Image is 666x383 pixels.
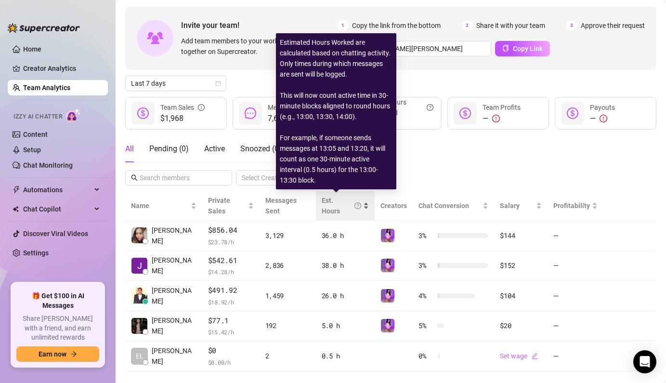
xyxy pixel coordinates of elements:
[23,249,49,257] a: Settings
[208,197,230,215] span: Private Sales
[581,20,645,31] span: Approve their request
[136,351,144,361] span: EL
[459,107,471,119] span: dollar-circle
[500,230,541,241] div: $144
[23,45,41,53] a: Home
[23,182,91,198] span: Automations
[208,357,254,367] span: $ 0.00 /h
[548,311,603,342] td: —
[208,297,254,307] span: $ 18.92 /h
[265,197,297,215] span: Messages Sent
[23,61,100,76] a: Creator Analytics
[268,104,313,111] span: Messages Sent
[152,285,196,306] span: [PERSON_NAME]
[208,255,254,266] span: $542.61
[418,260,434,271] span: 3 %
[140,172,219,183] input: Search members
[495,41,550,56] button: Copy Link
[500,260,541,271] div: $152
[265,291,310,301] div: 1,459
[23,230,88,238] a: Discover Viral Videos
[66,108,81,122] img: AI Chatter
[322,320,369,331] div: 5.0 h
[208,315,254,327] span: $77.1
[418,351,434,361] span: 0 %
[8,23,80,33] img: logo-BBDzfeDw.svg
[375,191,413,221] th: Creators
[375,97,433,118] div: Est. Hours Worked
[16,314,99,343] span: Share [PERSON_NAME] with a friend, and earn unlimited rewards
[13,112,62,121] span: Izzy AI Chatter
[566,20,577,31] span: 3
[553,202,590,210] span: Profitability
[125,191,202,221] th: Name
[181,36,334,57] span: Add team members to your workspace and work together on Supercreator.
[548,251,603,281] td: —
[16,291,99,310] span: 🎁 Get $100 in AI Messages
[322,260,369,271] div: 38.0 h
[322,230,369,241] div: 36.0 h
[500,320,541,331] div: $20
[600,115,607,122] span: exclamation-circle
[149,143,189,155] div: Pending ( 0 )
[381,229,394,242] img: 𝑵𝒀𝑴𝑷𝑯𝑶
[245,107,256,119] span: message
[375,118,433,130] span: 106
[152,225,196,246] span: [PERSON_NAME]
[590,113,615,124] div: —
[268,113,313,124] span: 7,618
[492,115,500,122] span: exclamation-circle
[548,221,603,251] td: —
[181,19,338,31] span: Invite your team!
[462,20,472,31] span: 2
[418,291,434,301] span: 4 %
[548,281,603,311] td: —
[590,104,615,111] span: Payouts
[208,345,254,357] span: $0
[500,202,520,210] span: Salary
[483,113,521,124] div: —
[567,107,578,119] span: dollar-circle
[160,113,205,124] span: $1,968
[23,131,48,138] a: Content
[322,291,369,301] div: 26.0 h
[322,195,362,216] div: Est. Hours
[208,327,254,337] span: $ 15.42 /h
[152,345,196,367] span: [PERSON_NAME]
[265,320,310,331] div: 192
[215,80,221,86] span: calendar
[354,195,361,216] span: question-circle
[152,315,196,336] span: [PERSON_NAME]
[160,102,205,113] div: Team Sales
[208,225,254,236] span: $856.04
[131,76,221,91] span: Last 7 days
[70,351,77,357] span: arrow-right
[240,144,282,153] span: Snoozed ( 0 )
[208,267,254,277] span: $ 14.28 /h
[548,341,603,371] td: —
[13,186,20,194] span: thunderbolt
[152,255,196,276] span: [PERSON_NAME]
[208,285,254,296] span: $491.92
[513,45,543,53] span: Copy Link
[500,352,538,360] a: Set wageedit
[137,107,149,119] span: dollar-circle
[418,320,434,331] span: 5 %
[476,20,545,31] span: Share it with your team
[23,146,41,154] a: Setup
[531,353,538,359] span: edit
[131,200,189,211] span: Name
[381,259,394,272] img: 𝑵𝒀𝑴𝑷𝑯𝑶
[280,39,391,184] span: Estimated Hours Worked are calculated based on chatting activity. Only times during which message...
[39,350,66,358] span: Earn now
[208,237,254,247] span: $ 23.78 /h
[23,84,70,92] a: Team Analytics
[131,227,147,243] img: Shayne Lazarte
[418,202,469,210] span: Chat Conversion
[16,346,99,362] button: Earn nowarrow-right
[23,201,91,217] span: Chat Copilot
[131,318,147,334] img: Arven Arricivit…
[381,289,394,303] img: 𝑵𝒀𝑴𝑷𝑯𝑶
[427,97,433,118] span: question-circle
[483,104,521,111] span: Team Profits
